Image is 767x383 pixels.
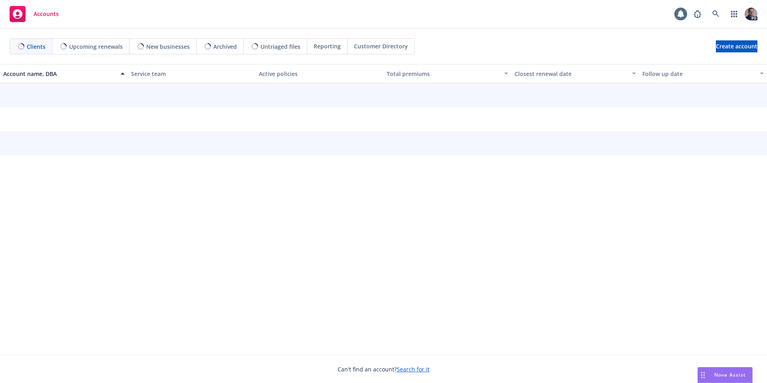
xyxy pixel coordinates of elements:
span: Clients [27,42,46,51]
span: Untriaged files [260,42,300,51]
div: Drag to move [698,367,708,383]
span: New businesses [146,42,190,51]
span: Reporting [314,42,341,50]
img: photo [745,8,757,20]
div: Service team [131,70,252,78]
button: Nova Assist [697,367,753,383]
span: Archived [213,42,237,51]
a: Search for it [397,365,429,373]
div: Follow up date [642,70,755,78]
div: Closest renewal date [515,70,627,78]
a: Report a Bug [690,6,705,22]
button: Follow up date [639,64,767,83]
span: Upcoming renewals [69,42,123,51]
div: Active policies [259,70,380,78]
button: Service team [128,64,256,83]
span: Customer Directory [354,42,408,50]
div: Total premiums [387,70,499,78]
a: Switch app [726,6,742,22]
button: Active policies [256,64,383,83]
button: Total premiums [383,64,511,83]
a: Create account [716,40,757,52]
span: Nova Assist [714,371,746,378]
a: Accounts [6,3,62,25]
div: Account name, DBA [3,70,116,78]
button: Closest renewal date [511,64,639,83]
span: Create account [716,39,757,54]
span: Can't find an account? [338,365,429,373]
a: Search [708,6,724,22]
span: Accounts [34,11,59,17]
